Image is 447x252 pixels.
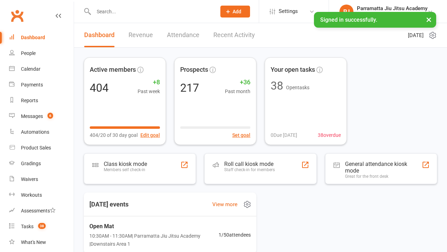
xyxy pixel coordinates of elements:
[271,131,297,139] span: 0 Due [DATE]
[408,31,424,40] span: [DATE]
[357,5,427,12] div: Parramatta Jiu Jitsu Academy
[9,171,74,187] a: Waivers
[423,12,435,27] button: ×
[9,45,74,61] a: People
[138,77,160,87] span: +8
[21,66,41,72] div: Calendar
[219,231,251,239] span: 1 / 50 attendees
[21,224,34,229] div: Tasks
[9,219,74,234] a: Tasks 38
[84,23,115,47] a: Dashboard
[180,65,208,75] span: Prospects
[47,113,53,119] span: 6
[224,167,275,172] div: Staff check-in for members
[279,3,298,19] span: Settings
[271,65,315,75] span: Your open tasks
[140,131,160,139] button: Edit goal
[9,77,74,93] a: Payments
[9,61,74,77] a: Calendar
[9,93,74,108] a: Reports
[21,239,46,245] div: What's New
[318,131,341,139] span: 38 overdue
[9,187,74,203] a: Workouts
[90,131,138,139] span: 404/20 of 30 day goal
[21,176,38,182] div: Waivers
[212,200,237,209] a: View more
[9,156,74,171] a: Gradings
[89,222,219,231] span: Open Mat
[9,203,74,219] a: Assessments
[104,161,147,167] div: Class kiosk mode
[129,23,153,47] a: Revenue
[89,232,219,248] span: 10:30AM - 11:30AM | Parramatta Jiu Jitsu Academy | Downstairs Area 1
[138,87,160,95] span: Past week
[320,16,377,23] span: Signed in successfully.
[339,5,353,19] div: PJ
[9,108,74,124] a: Messages 6
[8,7,26,24] a: Clubworx
[21,35,45,40] div: Dashboard
[357,12,427,18] div: Parramatta Jiu Jitsu Academy
[232,131,250,139] button: Set goal
[9,30,74,45] a: Dashboard
[21,129,49,135] div: Automations
[9,140,74,156] a: Product Sales
[21,145,51,150] div: Product Sales
[21,208,56,213] div: Assessments
[225,77,250,87] span: +36
[271,80,283,91] div: 38
[233,9,241,14] span: Add
[90,65,136,75] span: Active members
[21,98,38,103] div: Reports
[180,82,199,93] div: 217
[90,82,109,93] div: 404
[167,23,199,47] a: Attendance
[286,85,309,90] span: Open tasks
[9,124,74,140] a: Automations
[21,113,43,119] div: Messages
[9,234,74,250] a: What's New
[213,23,255,47] a: Recent Activity
[21,161,41,166] div: Gradings
[104,167,147,172] div: Members self check-in
[225,87,250,95] span: Past month
[38,223,46,229] span: 38
[21,82,43,87] div: Payments
[220,6,250,17] button: Add
[84,198,134,211] h3: [DATE] events
[91,7,211,16] input: Search...
[224,161,275,167] div: Roll call kiosk mode
[21,192,42,198] div: Workouts
[345,161,422,174] div: General attendance kiosk mode
[345,174,422,179] div: Great for the front desk
[21,50,36,56] div: People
